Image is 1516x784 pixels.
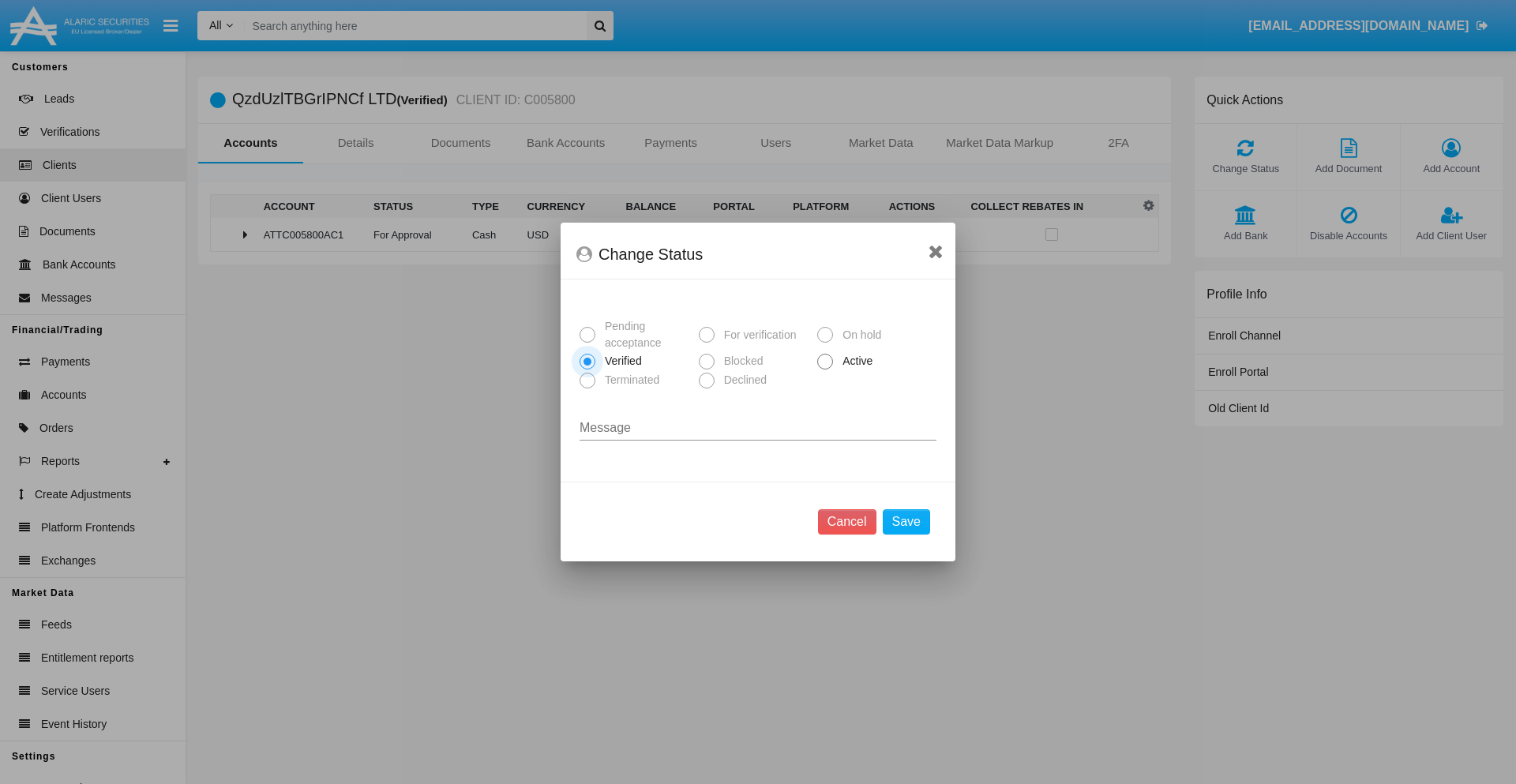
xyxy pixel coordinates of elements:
span: Blocked [715,353,767,369]
span: Declined [715,372,771,388]
div: Change Status [576,242,940,267]
span: Active [833,353,876,369]
button: Save [883,509,930,535]
button: Cancel [818,509,876,535]
span: On hold [833,327,885,343]
span: For verification [715,327,801,343]
span: Terminated [595,372,663,388]
span: Pending acceptance [595,318,692,351]
span: Verified [595,353,646,369]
